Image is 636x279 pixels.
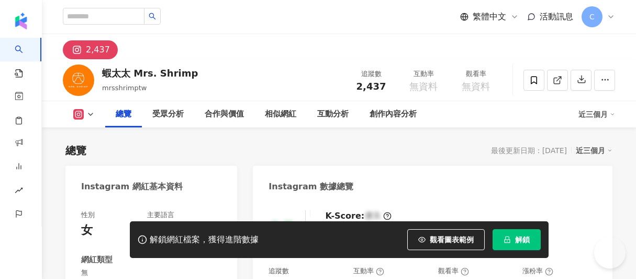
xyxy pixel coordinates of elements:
[81,268,221,277] span: 無
[404,69,443,79] div: 互動率
[269,181,353,192] div: Instagram 數據總覽
[540,12,573,22] span: 活動訊息
[438,266,469,276] div: 觀看率
[493,229,541,250] button: 解鎖
[356,81,386,92] span: 2,437
[515,235,530,244] span: 解鎖
[265,108,296,121] div: 相似網紅
[15,180,23,203] span: rise
[152,108,184,121] div: 受眾分析
[578,106,615,123] div: 近三個月
[81,254,113,265] div: 網紅類型
[150,234,259,245] div: 解鎖網紅檔案，獲得進階數據
[409,81,438,92] span: 無資料
[353,266,384,276] div: 互動率
[81,210,95,220] div: 性別
[86,42,110,57] div: 2,437
[63,65,94,96] img: KOL Avatar
[317,108,349,121] div: 互動分析
[81,181,183,192] div: Instagram 網紅基本資料
[407,229,485,250] button: 觀看圖表範例
[430,235,474,244] span: 觀看圖表範例
[522,266,553,276] div: 漲粉率
[351,69,391,79] div: 追蹤數
[102,84,147,92] span: mrsshrimptw
[325,210,392,222] div: K-Score :
[102,67,198,80] div: 蝦太太 Mrs. Shrimp
[370,108,417,121] div: 創作內容分析
[589,11,595,23] span: C
[13,13,29,29] img: logo icon
[147,210,174,220] div: 主要語言
[462,81,490,92] span: 無資料
[491,146,567,155] div: 最後更新日期：[DATE]
[15,38,36,79] a: search
[149,13,156,20] span: search
[269,266,289,276] div: 追蹤數
[63,40,118,59] button: 2,437
[504,236,511,243] span: lock
[576,144,612,157] div: 近三個月
[116,108,131,121] div: 總覽
[456,69,496,79] div: 觀看率
[205,108,244,121] div: 合作與價值
[473,11,506,23] span: 繁體中文
[65,143,86,158] div: 總覽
